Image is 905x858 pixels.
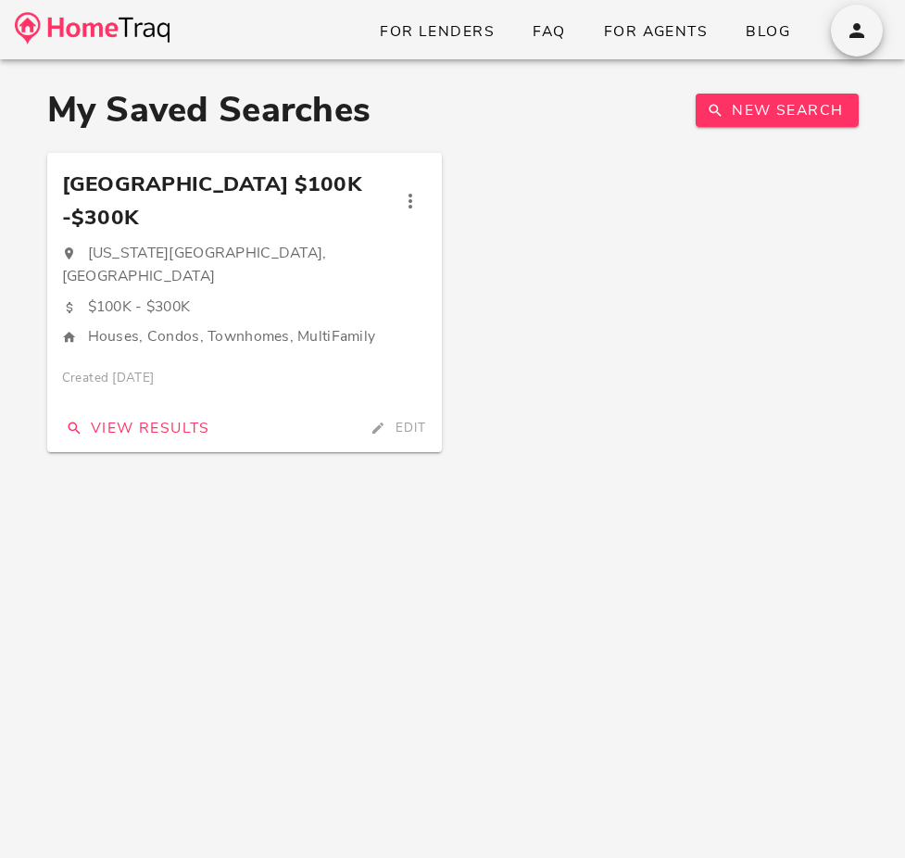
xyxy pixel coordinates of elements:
span: FAQ [532,21,566,42]
span: View Results [62,418,210,438]
button: Edit [358,415,434,441]
a: FAQ [517,15,581,48]
span: Houses, Condos, Townhomes, MultiFamily [88,326,376,347]
span: For Agents [603,21,708,42]
span: [US_STATE][GEOGRAPHIC_DATA], [GEOGRAPHIC_DATA] [62,243,327,286]
span: For Lenders [379,21,495,42]
span: New Search [710,100,843,120]
span: [GEOGRAPHIC_DATA] $100K-$300K [62,168,394,234]
button: View Results [55,411,218,445]
a: Blog [730,15,805,48]
span: Created [DATE] [62,368,155,389]
span: $100K - $300K [88,297,191,317]
a: For Agents [588,15,723,48]
button: New Search [696,94,858,127]
span: Blog [745,21,790,42]
h1: My Saved Searches [47,89,371,131]
a: For Lenders [364,15,509,48]
span: Edit [366,419,426,436]
img: desktop-logo.34a1112.png [15,12,170,44]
